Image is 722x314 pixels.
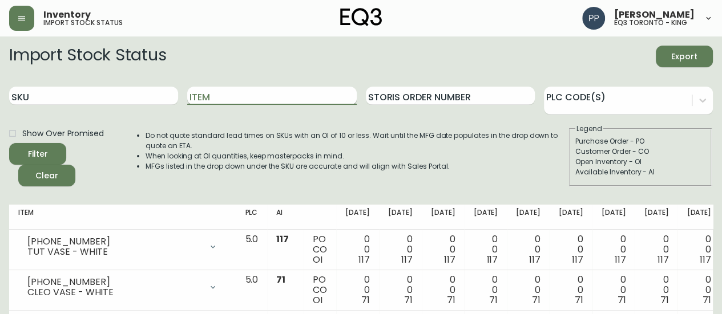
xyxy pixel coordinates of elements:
[236,205,267,230] th: PLC
[575,157,705,167] div: Open Inventory - OI
[313,234,327,265] div: PO CO
[644,275,668,305] div: 0 0
[489,293,498,307] span: 71
[700,253,711,266] span: 117
[582,7,605,30] img: 93ed64739deb6bac3372f15ae91c6632
[447,293,455,307] span: 71
[422,205,465,230] th: [DATE]
[575,136,705,146] div: Purchase Order - PO
[43,19,123,26] h5: import stock status
[345,275,370,305] div: 0 0
[313,253,322,266] span: OI
[677,205,720,230] th: [DATE]
[313,293,322,307] span: OI
[473,275,498,305] div: 0 0
[572,253,583,266] span: 117
[27,287,201,297] div: CLEO VASE - WHITE
[388,275,413,305] div: 0 0
[431,275,455,305] div: 0 0
[236,270,267,311] td: 5.0
[18,234,227,259] div: [PHONE_NUMBER]TUT VASE - WHITE
[27,169,66,183] span: Clear
[559,234,583,265] div: 0 0
[687,234,711,265] div: 0 0
[473,234,498,265] div: 0 0
[660,293,668,307] span: 71
[361,293,370,307] span: 71
[656,46,713,67] button: Export
[575,124,603,134] legend: Legend
[146,151,568,161] li: When looking at OI quantities, keep masterpacks in mind.
[665,50,704,64] span: Export
[575,146,705,157] div: Customer Order - CO
[559,275,583,305] div: 0 0
[18,275,227,300] div: [PHONE_NUMBER]CLEO VASE - WHITE
[516,275,541,305] div: 0 0
[22,128,104,140] span: Show Over Promised
[575,167,705,177] div: Available Inventory - AI
[379,205,422,230] th: [DATE]
[614,10,695,19] span: [PERSON_NAME]
[336,205,379,230] th: [DATE]
[592,205,635,230] th: [DATE]
[9,205,236,230] th: Item
[276,233,289,246] span: 117
[644,234,668,265] div: 0 0
[614,19,687,26] h5: eq3 toronto - king
[615,253,626,266] span: 117
[313,275,327,305] div: PO CO
[9,143,66,165] button: Filter
[401,253,413,266] span: 117
[431,234,455,265] div: 0 0
[43,10,91,19] span: Inventory
[276,273,285,286] span: 71
[703,293,711,307] span: 71
[267,205,304,230] th: AI
[602,234,626,265] div: 0 0
[657,253,668,266] span: 117
[507,205,550,230] th: [DATE]
[358,253,370,266] span: 117
[486,253,498,266] span: 117
[9,46,166,67] h2: Import Stock Status
[236,230,267,270] td: 5.0
[27,247,201,257] div: TUT VASE - WHITE
[602,275,626,305] div: 0 0
[635,205,677,230] th: [DATE]
[18,165,75,186] button: Clear
[27,236,201,247] div: [PHONE_NUMBER]
[550,205,592,230] th: [DATE]
[529,253,541,266] span: 117
[516,234,541,265] div: 0 0
[532,293,541,307] span: 71
[464,205,507,230] th: [DATE]
[444,253,455,266] span: 117
[345,234,370,265] div: 0 0
[575,293,583,307] span: 71
[146,131,568,151] li: Do not quote standard lead times on SKUs with an OI of 10 or less. Wait until the MFG date popula...
[146,161,568,172] li: MFGs listed in the drop down under the SKU are accurate and will align with Sales Portal.
[388,234,413,265] div: 0 0
[618,293,626,307] span: 71
[687,275,711,305] div: 0 0
[404,293,413,307] span: 71
[27,277,201,287] div: [PHONE_NUMBER]
[340,8,382,26] img: logo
